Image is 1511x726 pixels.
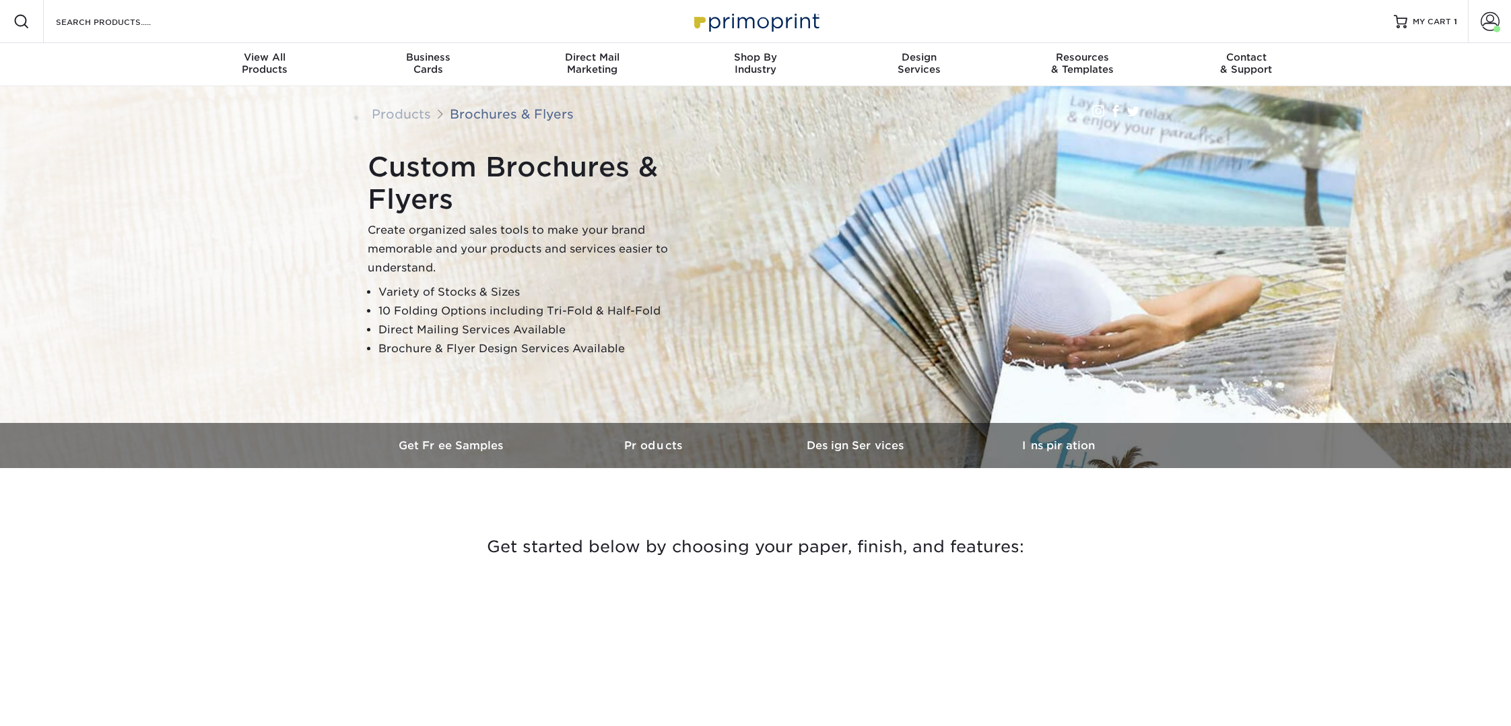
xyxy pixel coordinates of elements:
[368,221,704,277] p: Create organized sales tools to make your brand memorable and your products and services easier t...
[378,321,704,339] li: Direct Mailing Services Available
[1164,43,1328,86] a: Contact& Support
[1164,51,1328,63] span: Contact
[674,51,838,63] span: Shop By
[378,302,704,321] li: 10 Folding Options including Tri-Fold & Half-Fold
[755,439,958,452] h3: Design Services
[351,439,553,452] h3: Get Free Samples
[1001,43,1164,86] a: Resources& Templates
[837,51,1001,63] span: Design
[351,423,553,468] a: Get Free Samples
[1001,51,1164,63] span: Resources
[362,517,1149,577] h3: Get started below by choosing your paper, finish, and features:
[958,423,1160,468] a: Inspiration
[510,51,674,75] div: Marketing
[55,13,186,30] input: SEARCH PRODUCTS.....
[674,43,838,86] a: Shop ByIndustry
[553,423,755,468] a: Products
[347,51,510,75] div: Cards
[510,51,674,63] span: Direct Mail
[368,151,704,216] h1: Custom Brochures & Flyers
[183,51,347,63] span: View All
[1164,51,1328,75] div: & Support
[958,439,1160,452] h3: Inspiration
[378,339,704,358] li: Brochure & Flyer Design Services Available
[372,106,431,121] a: Products
[688,7,823,36] img: Primoprint
[183,43,347,86] a: View AllProducts
[837,43,1001,86] a: DesignServices
[347,43,510,86] a: BusinessCards
[183,51,347,75] div: Products
[674,51,838,75] div: Industry
[1001,51,1164,75] div: & Templates
[378,283,704,302] li: Variety of Stocks & Sizes
[1413,16,1451,28] span: MY CART
[510,43,674,86] a: Direct MailMarketing
[837,51,1001,75] div: Services
[1454,17,1457,26] span: 1
[347,51,510,63] span: Business
[553,439,755,452] h3: Products
[450,106,574,121] a: Brochures & Flyers
[755,423,958,468] a: Design Services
